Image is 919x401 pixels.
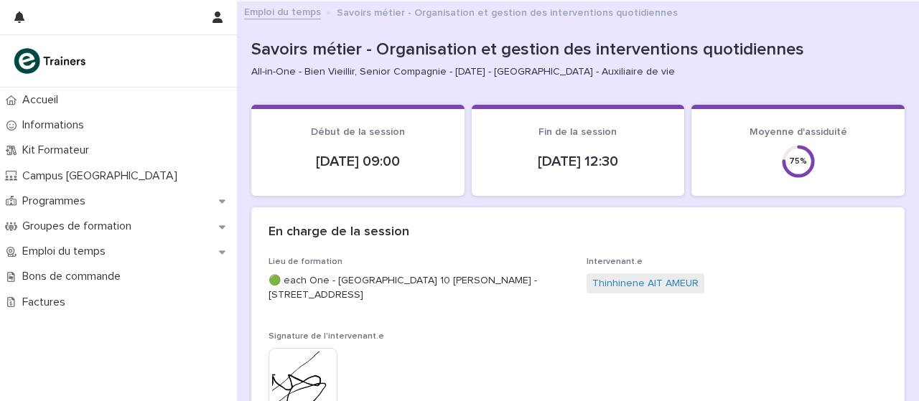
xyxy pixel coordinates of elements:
font: En charge de la session [269,225,409,238]
font: % [800,157,807,165]
a: Emploi du temps [244,3,321,19]
img: K0CqGN7SDeD6s4JG8KQk [11,47,90,75]
font: Bons de commande [22,270,121,282]
font: Emploi du temps [22,245,106,257]
a: Thinhinene AIT AMEUR [592,276,699,291]
font: Informations [22,119,84,131]
font: Début de la session [311,127,405,137]
font: Factures [22,296,65,308]
font: Intervenant.e [587,258,643,266]
font: [DATE] 12:30 [538,154,618,169]
font: Fin de la session [538,127,617,137]
font: Groupes de formation [22,220,131,232]
font: Signature de l'intervenant.e [269,332,384,341]
font: Moyenne d'assiduité [750,127,847,137]
font: Kit Formateur [22,144,89,156]
font: Thinhinene AIT AMEUR [592,278,699,288]
font: Lieu de formation [269,258,342,266]
font: Emploi du temps [244,7,321,17]
font: Accueil [22,94,58,105]
font: Programmes [22,195,85,207]
font: All-in-One - Bien Vieillir, Senior Compagnie - [DATE] - [GEOGRAPHIC_DATA] - Auxiliaire de vie [251,67,675,77]
font: Savoirs métier - Organisation et gestion des interventions quotidiennes [251,41,804,58]
font: [DATE] 09:00 [316,154,400,169]
font: 75 [789,157,800,165]
font: 🟢 each One - [GEOGRAPHIC_DATA] 10 [PERSON_NAME] - [STREET_ADDRESS] [269,275,540,301]
font: Campus [GEOGRAPHIC_DATA] [22,170,177,181]
font: Savoirs métier - Organisation et gestion des interventions quotidiennes [337,8,678,18]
